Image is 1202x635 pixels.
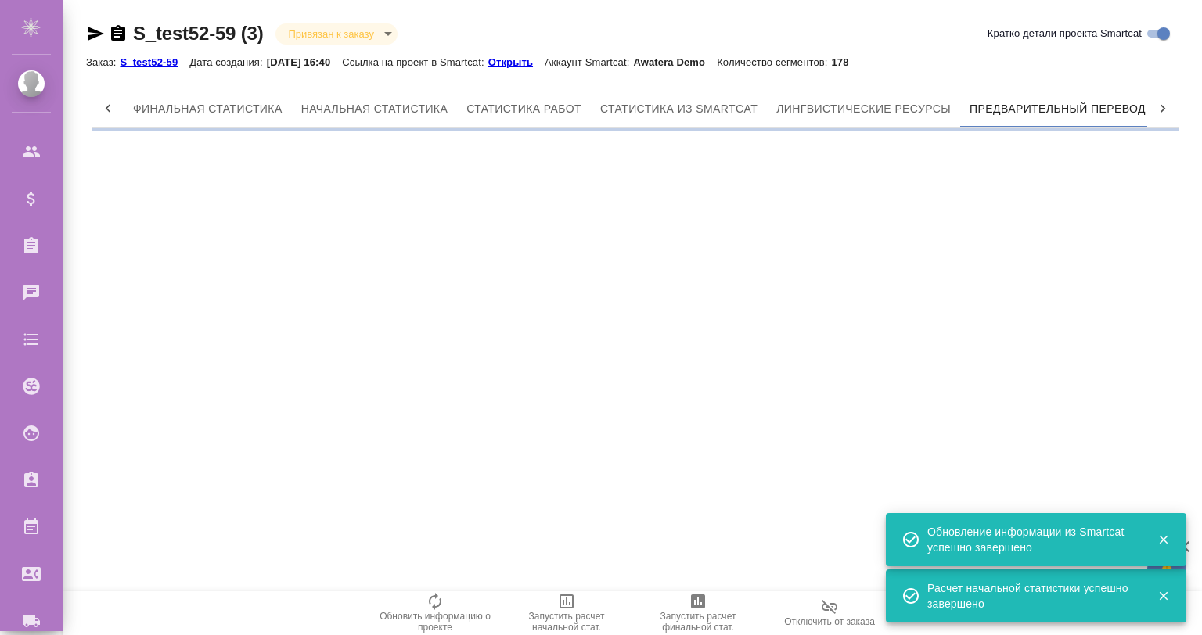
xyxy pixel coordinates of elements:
[1147,533,1179,547] button: Закрыть
[275,23,397,45] div: Привязан к заказу
[86,24,105,43] button: Скопировать ссылку для ЯМессенджера
[501,591,632,635] button: Запустить расчет начальной стат.
[342,56,488,68] p: Ссылка на проект в Smartcat:
[301,99,448,119] span: Начальная статистика
[133,23,263,44] a: S_test52-59 (3)
[764,591,895,635] button: Отключить от заказа
[927,580,1134,612] div: Расчет начальной статистики успешно завершено
[86,56,120,68] p: Заказ:
[832,56,861,68] p: 178
[784,616,875,627] span: Отключить от заказа
[466,99,581,119] span: Статистика работ
[1147,589,1179,603] button: Закрыть
[970,99,1146,119] span: Предварительный перевод
[633,56,717,68] p: Awatera Demo
[379,611,491,633] span: Обновить информацию о проекте
[120,56,189,68] p: S_test52-59
[488,55,545,68] a: Открыть
[189,56,266,68] p: Дата создания:
[283,27,378,41] button: Привязан к заказу
[632,591,764,635] button: Запустить расчет финальной стат.
[120,55,189,68] a: S_test52-59
[488,56,545,68] p: Открыть
[600,99,758,119] span: Статистика из Smartcat
[717,56,831,68] p: Количество сегментов:
[109,24,128,43] button: Скопировать ссылку
[927,524,1134,555] div: Обновление информации из Smartcat успешно завершено
[267,56,343,68] p: [DATE] 16:40
[776,99,951,119] span: Лингвистические ресурсы
[545,56,633,68] p: Аккаунт Smartcat:
[642,611,754,633] span: Запустить расчет финальной стат.
[369,591,501,635] button: Обновить информацию о проекте
[988,26,1142,41] span: Кратко детали проекта Smartcat
[133,99,283,119] span: Финальная статистика
[510,611,623,633] span: Запустить расчет начальной стат.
